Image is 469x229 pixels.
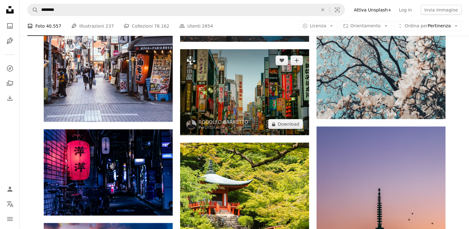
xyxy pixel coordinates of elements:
a: Albero di Sakura in fiore [316,36,445,41]
span: Ordina per [405,23,428,28]
a: Cronologia download [4,92,16,105]
span: 2854 [202,23,213,29]
a: Log in [395,5,416,15]
img: Una strada cittadina piena di edifici alti [180,49,309,135]
div: Per [199,125,248,130]
span: Licenza [310,23,326,28]
button: Cerca su Unsplash [28,4,38,16]
a: RODOLFO BARRETTO [199,119,248,125]
a: Home — Unsplash [4,4,16,17]
a: Lanterna giapponese sopra la bici da città di notte [44,170,173,175]
img: Vai al profilo di RODOLFO BARRETTO [186,120,196,130]
button: Licenza [299,21,337,31]
img: Lanterna giapponese sopra la bici da città di notte [44,129,173,215]
a: Unsplash+ [205,125,225,130]
button: Ordina perPertinenza [394,21,462,31]
span: 78.162 [154,23,169,29]
a: Attiva Unsplash+ [350,5,395,15]
button: Download [268,119,303,129]
span: 237 [106,23,114,29]
a: Collezioni [4,77,16,90]
button: Lingua [4,198,16,210]
button: Menu [4,213,16,225]
form: Trova visual in tutto il sito [27,4,345,16]
a: Collezioni 78.162 [124,16,169,36]
a: foto silhouette di pagoda [316,221,445,226]
span: Pertinenza [405,23,451,29]
a: Utenti 2854 [179,16,213,36]
a: Foto [4,20,16,32]
button: Aggiungi alla Collezione [290,56,303,65]
button: Orientamento [339,21,391,31]
button: Invia immagine [421,5,462,15]
a: Esplora [4,62,16,75]
a: Illustrazioni [4,35,16,47]
button: Mi piace [276,56,288,65]
a: Accedi / Registrati [4,183,16,195]
span: Orientamento [350,23,380,28]
a: Illustrazioni 237 [71,16,114,36]
button: Elimina [316,4,330,16]
a: Una strada cittadina piena di edifici alti [180,89,309,95]
button: Ricerca visiva [330,4,345,16]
